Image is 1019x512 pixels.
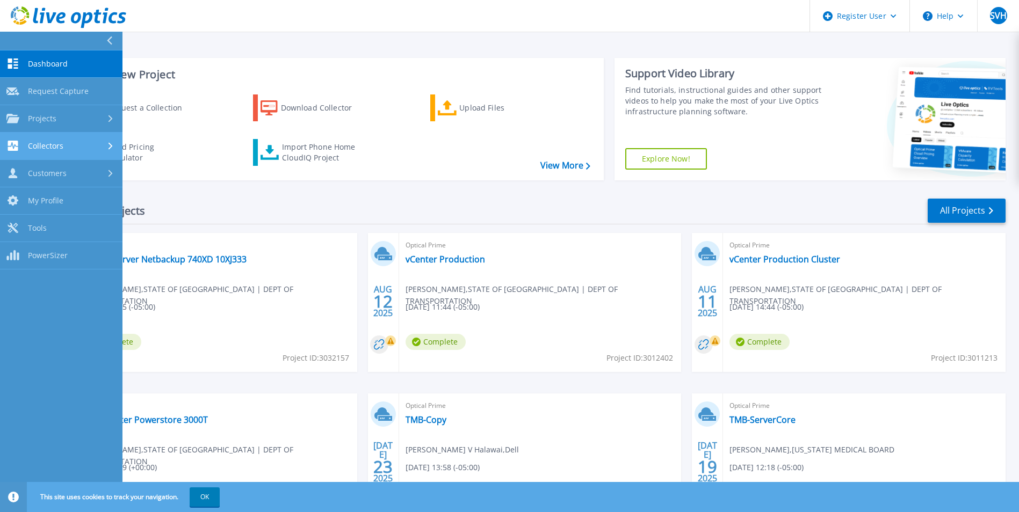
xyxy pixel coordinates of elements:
a: Download Collector [253,94,373,121]
a: vCenter Production [406,254,485,265]
span: [DATE] 14:44 (-05:00) [729,301,804,313]
div: Download Collector [281,97,367,119]
span: SVH [990,11,1007,20]
div: [DATE] 2025 [697,442,718,481]
span: Optical Prime [406,400,675,412]
div: Support Video Library [625,67,825,81]
div: Cloud Pricing Calculator [105,142,191,163]
span: This site uses cookies to track your navigation. [30,487,220,507]
div: [DATE] 2025 [373,442,393,481]
span: Request Capture [28,86,89,96]
span: [DATE] 13:58 (-05:00) [406,462,480,473]
span: [PERSON_NAME] , STATE OF [GEOGRAPHIC_DATA] | DEPT OF TRANSPORTATION [406,283,682,307]
a: vCenter Production Cluster [729,254,840,265]
div: Import Phone Home CloudIQ Project [282,142,366,163]
div: Upload Files [459,97,545,119]
span: 11 [698,297,717,306]
div: Find tutorials, instructional guides and other support videos to help you make the most of your L... [625,85,825,117]
span: Project ID: 3011213 [931,352,998,364]
a: View More [540,160,590,171]
a: Backup Server Netbackup 740XD 10XJ333 [81,254,247,265]
a: TMB-Copy [406,414,446,425]
button: OK [190,487,220,507]
span: Optical Prime [729,239,999,251]
span: [DATE] 12:18 (-05:00) [729,462,804,473]
span: Complete [729,334,790,350]
a: All Projects [928,199,1006,223]
span: PowerSizer [28,251,68,260]
a: Main Cluster Powerstore 3000T [81,414,208,425]
a: Cloud Pricing Calculator [76,139,196,166]
span: [PERSON_NAME] , STATE OF [GEOGRAPHIC_DATA] | DEPT OF TRANSPORTATION [729,283,1006,307]
span: Complete [406,334,466,350]
h3: Start a New Project [76,69,590,81]
span: PowerStore [81,400,351,412]
a: Request a Collection [76,94,196,121]
a: TMB-ServerCore [729,414,796,425]
span: Optical Prime [406,239,675,251]
span: Tools [28,223,47,233]
div: AUG 2025 [373,282,393,321]
span: [PERSON_NAME] , STATE OF [GEOGRAPHIC_DATA] | DEPT OF TRANSPORTATION [81,283,357,307]
span: Optical Prime [81,239,351,251]
a: Explore Now! [625,148,707,170]
span: 12 [373,297,393,306]
span: Projects [28,114,56,123]
span: Collectors [28,141,63,151]
span: 19 [698,462,717,471]
a: Upload Files [430,94,550,121]
span: [PERSON_NAME] , [US_STATE] MEDICAL BOARD [729,444,894,456]
span: Project ID: 3032157 [283,352,349,364]
span: Optical Prime [729,400,999,412]
span: 23 [373,462,393,471]
div: Request a Collection [107,97,193,119]
span: Customers [28,169,67,178]
span: [PERSON_NAME] V Halawai , Dell [406,444,519,456]
span: My Profile [28,196,63,206]
span: [DATE] 11:44 (-05:00) [406,301,480,313]
span: Dashboard [28,59,68,69]
span: [PERSON_NAME] , STATE OF [GEOGRAPHIC_DATA] | DEPT OF TRANSPORTATION [81,444,357,467]
div: AUG 2025 [697,282,718,321]
span: Project ID: 3012402 [606,352,673,364]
